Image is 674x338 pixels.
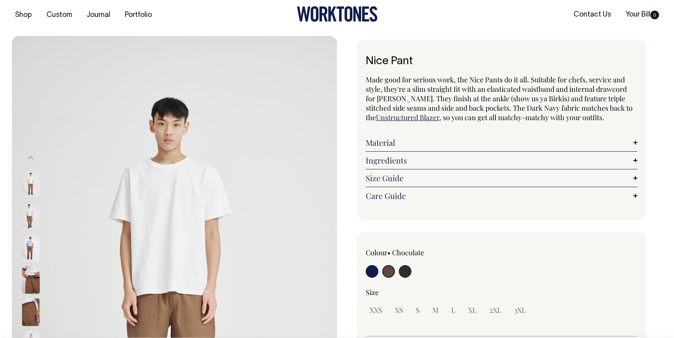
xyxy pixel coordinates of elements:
span: XS [395,305,403,315]
input: XXS [366,303,386,317]
span: , so you can get all matchy-matchy with your outfits. [439,113,604,122]
a: Journal [83,9,113,22]
a: Unstructured Blazer [376,113,439,122]
button: Previous [25,149,37,167]
span: XXS [370,305,382,315]
input: 2XL [485,303,505,317]
span: S [416,305,420,315]
a: Contact Us [570,8,614,21]
a: Your Bill0 [622,8,662,21]
a: Shop [12,9,35,22]
img: chocolate [22,234,40,261]
img: chocolate [22,169,40,197]
div: Colour [366,248,474,257]
h1: Nice Pant [366,56,637,68]
span: L [451,305,456,315]
input: 3XL [510,303,530,317]
img: chocolate [22,266,40,293]
span: 3XL [514,305,526,315]
input: L [447,303,459,317]
img: chocolate [22,201,40,229]
img: chocolate [22,298,40,326]
span: Made good for serious work, the Nice Pants do it all. Suitable for chefs, service and style, they... [366,75,633,122]
input: XL [464,303,481,317]
a: Ingredients [366,156,637,165]
span: • [387,248,391,257]
span: 0 [650,11,659,19]
div: Size [366,288,637,297]
input: S [412,303,424,317]
a: Material [366,138,637,147]
a: Size Guide [366,173,637,183]
a: Care Guide [366,191,637,201]
label: Chocolate [392,248,424,257]
span: 2XL [489,305,502,315]
a: Portfolio [122,9,155,22]
input: M [428,303,443,317]
input: XS [391,303,407,317]
span: XL [468,305,477,315]
a: Custom [43,9,75,22]
span: M [432,305,439,315]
